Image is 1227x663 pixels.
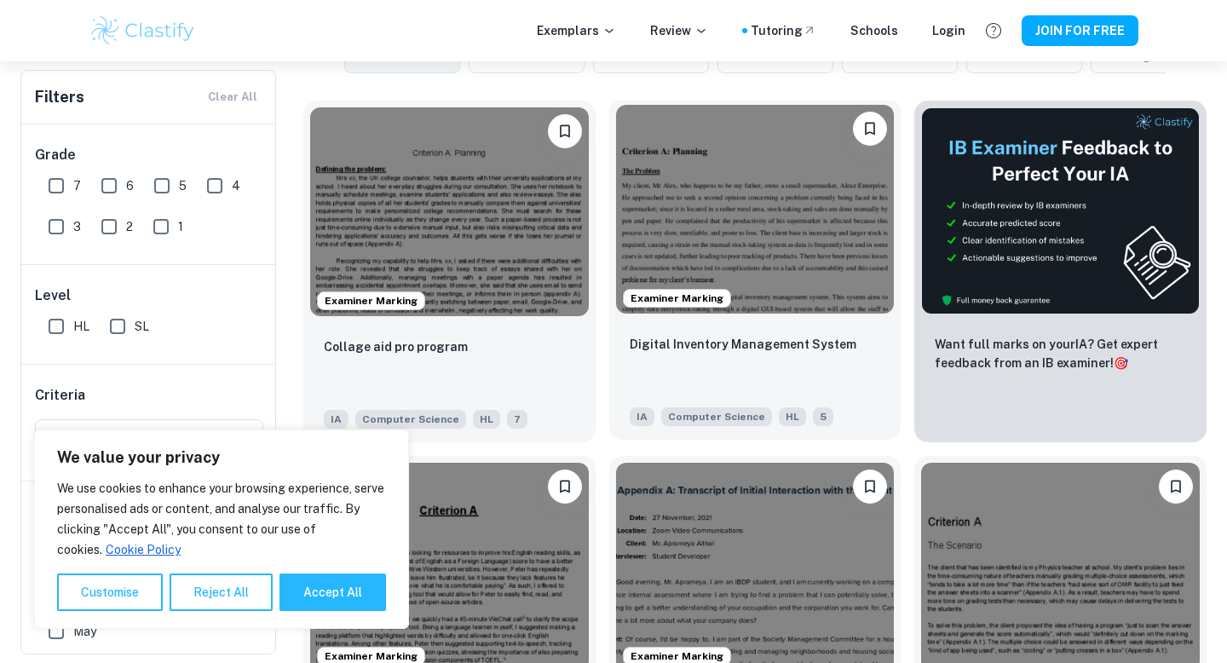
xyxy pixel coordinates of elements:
[73,317,89,336] span: HL
[73,217,81,236] span: 3
[232,176,240,195] span: 4
[853,112,887,146] button: Please log in to bookmark exemplars
[537,21,616,40] p: Exemplars
[324,337,468,356] p: Collage aid pro program
[751,21,816,40] a: Tutoring
[310,107,589,316] img: Computer Science IA example thumbnail: Collage aid pro program
[853,470,887,504] button: Please log in to bookmark exemplars
[35,85,84,109] h6: Filters
[105,542,181,557] a: Cookie Policy
[979,16,1008,45] button: Help and Feedback
[507,410,527,429] span: 7
[921,107,1200,314] img: Thumbnail
[57,447,386,468] p: We value your privacy
[178,217,183,236] span: 1
[1022,15,1138,46] button: JOIN FOR FREE
[35,285,263,306] h6: Level
[318,293,424,308] span: Examiner Marking
[126,217,133,236] span: 2
[279,574,386,611] button: Accept All
[932,21,965,40] a: Login
[57,478,386,560] p: We use cookies to enhance your browsing experience, serve personalised ads or content, and analys...
[35,385,85,406] h6: Criteria
[303,101,596,442] a: Examiner MarkingPlease log in to bookmark exemplarsCollage aid pro programIAComputer ScienceHL7
[661,407,772,426] span: Computer Science
[473,410,500,429] span: HL
[935,335,1186,372] p: Want full marks on your IA ? Get expert feedback from an IB examiner!
[135,317,149,336] span: SL
[548,470,582,504] button: Please log in to bookmark exemplars
[126,176,134,195] span: 6
[35,419,263,460] button: Edit Criteria
[1159,470,1193,504] button: Please log in to bookmark exemplars
[324,410,349,429] span: IA
[89,14,197,48] img: Clastify logo
[34,430,409,629] div: We value your privacy
[57,574,163,611] button: Customise
[1114,356,1128,370] span: 🎯
[73,622,96,641] span: May
[630,335,856,354] p: Digital Inventory Management System
[73,176,81,195] span: 7
[850,21,898,40] a: Schools
[170,574,273,611] button: Reject All
[548,114,582,148] button: Please log in to bookmark exemplars
[779,407,806,426] span: HL
[630,407,654,426] span: IA
[813,407,833,426] span: 5
[650,21,708,40] p: Review
[616,105,895,314] img: Computer Science IA example thumbnail: Digital Inventory Management System
[624,291,730,306] span: Examiner Marking
[179,176,187,195] span: 5
[914,101,1207,442] a: ThumbnailWant full marks on yourIA? Get expert feedback from an IB examiner!
[609,101,902,442] a: Examiner MarkingPlease log in to bookmark exemplarsDigital Inventory Management SystemIAComputer ...
[35,145,263,165] h6: Grade
[355,410,466,429] span: Computer Science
